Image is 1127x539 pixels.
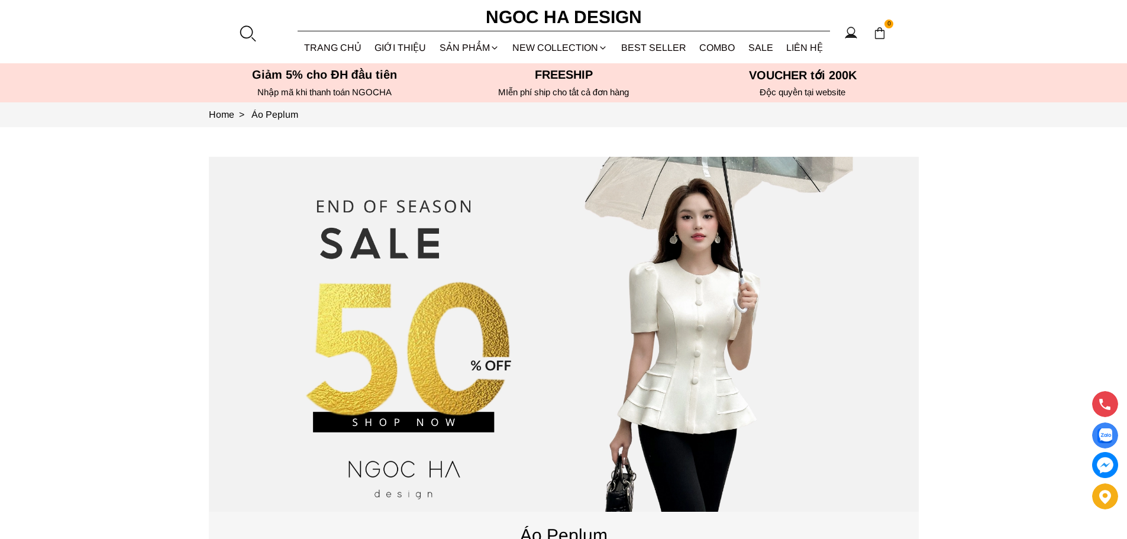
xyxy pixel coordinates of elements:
div: SẢN PHẨM [433,32,506,63]
span: > [234,109,249,120]
a: Display image [1092,422,1118,448]
span: 0 [884,20,894,29]
h6: MIễn phí ship cho tất cả đơn hàng [448,87,680,98]
a: Link to Áo Peplum [251,109,298,120]
img: Display image [1097,428,1112,443]
a: GIỚI THIỆU [368,32,433,63]
font: Giảm 5% cho ĐH đầu tiên [252,68,397,81]
img: img-CART-ICON-ksit0nf1 [873,27,886,40]
a: SALE [742,32,780,63]
font: Freeship [535,68,593,81]
a: LIÊN HỆ [780,32,830,63]
a: Link to Home [209,109,251,120]
h6: Độc quyền tại website [687,87,919,98]
font: Nhập mã khi thanh toán NGOCHA [257,87,392,97]
a: Ngoc Ha Design [475,3,653,31]
a: Combo [693,32,742,63]
a: NEW COLLECTION [506,32,615,63]
a: BEST SELLER [615,32,693,63]
a: TRANG CHỦ [298,32,369,63]
h5: VOUCHER tới 200K [687,68,919,82]
a: messenger [1092,452,1118,478]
